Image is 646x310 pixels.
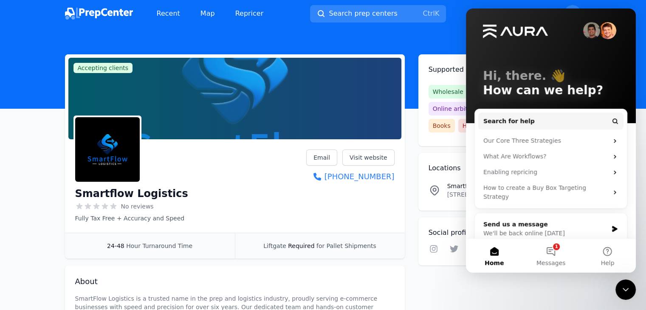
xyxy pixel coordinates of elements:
span: Hazmat [458,119,490,132]
iframe: Intercom live chat [615,279,636,300]
h2: About [75,276,395,287]
h2: Social profiles [429,228,571,238]
a: Visit website [342,149,395,166]
p: Smartflow Logistics Location [447,182,541,190]
span: Search prep centers [329,8,397,19]
span: Hour Turnaround Time [126,242,192,249]
img: PrepCenter [65,8,133,20]
iframe: Intercom live chat [466,8,636,273]
span: Online arbitrage [429,102,485,116]
a: Email [306,149,337,166]
kbd: Ctrl [423,9,434,17]
a: Recent [150,5,187,22]
p: Fully Tax Free + Accuracy and Speed [75,214,188,223]
p: [STREET_ADDRESS][PERSON_NAME] [447,190,541,199]
span: Books [429,119,455,132]
a: [PHONE_NUMBER] [306,171,394,183]
img: Smartflow Logistics [75,117,140,182]
span: Required [288,242,314,249]
h1: Smartflow Logistics [75,187,188,200]
span: Liftgate [263,242,286,249]
button: Search prep centersCtrlK [310,5,446,23]
span: No reviews [121,202,154,211]
h2: Supported businesses [429,65,571,75]
button: JM [564,5,581,22]
kbd: K [435,9,440,17]
span: 24-48 [107,242,124,249]
span: Wholesale [429,85,468,99]
span: Accepting clients [73,63,133,73]
a: Map [194,5,222,22]
span: for Pallet Shipments [316,242,376,249]
h2: Locations [429,163,571,173]
a: Repricer [228,5,271,22]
